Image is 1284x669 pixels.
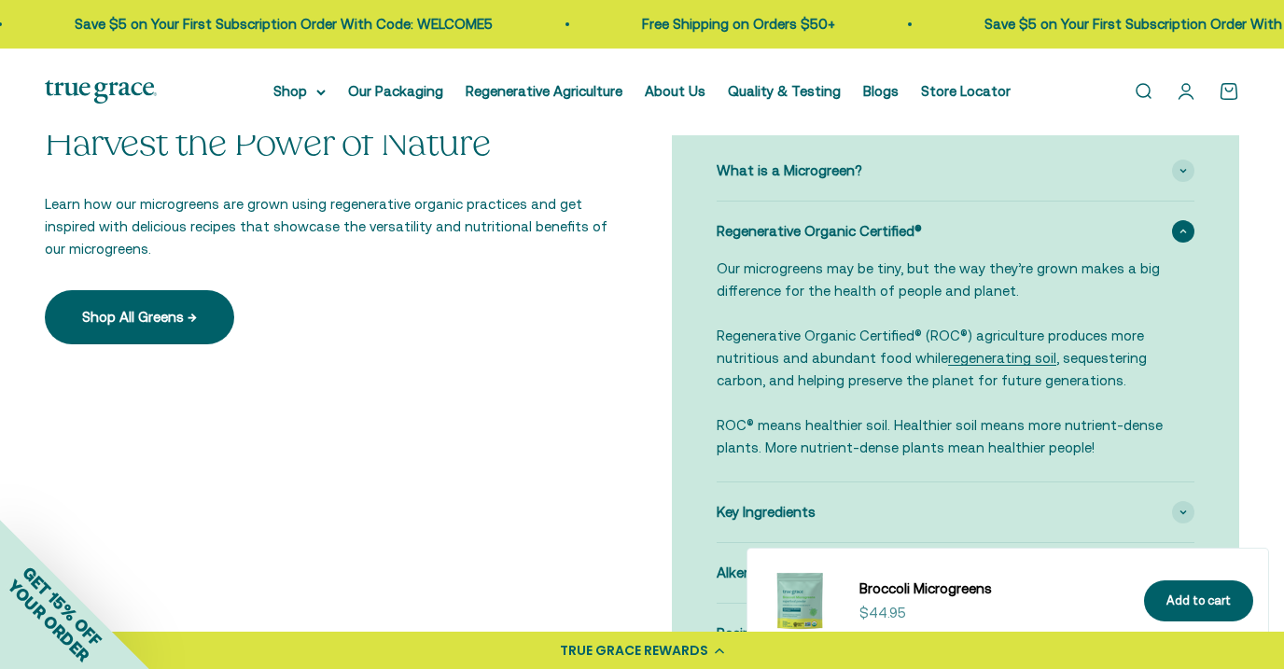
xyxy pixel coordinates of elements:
div: TRUE GRACE REWARDS [560,641,708,661]
p: Save $5 on Your First Subscription Order With Code: WELCOME5 [72,13,490,35]
h2: Harvest the Power of Nature [45,122,612,163]
summary: Shop [273,80,326,103]
a: Our Packaging [348,83,443,99]
span: Regenerative Organic Certified® [717,220,922,243]
button: Add to cart [1144,580,1253,622]
img: Broccoli Microgreens have been shown in studies to gently support the detoxification process — ak... [762,564,837,638]
a: Shop All Greens → [45,290,234,344]
a: Blogs [863,83,899,99]
span: Key Ingredients [717,501,816,523]
a: Store Locator [921,83,1011,99]
sale-price: $44.95 [859,602,906,624]
span: Recipes [717,622,766,645]
span: YOUR ORDER [4,576,93,665]
p: Regenerative Organic Certified® (ROC®) agriculture produces more nutritious and abundant food whi... [717,325,1172,392]
span: What is a Microgreen? [717,160,862,182]
a: Quality & Testing [728,83,841,99]
p: Learn how our microgreens are grown using regenerative organic practices and get inspired with de... [45,193,612,260]
a: Free Shipping on Orders $50+ [639,16,832,32]
summary: Recipes [717,604,1194,663]
summary: Alkemist Assured™ [717,543,1194,603]
a: Broccoli Microgreens [859,578,1122,600]
a: regenerating soil [948,350,1056,366]
summary: Regenerative Organic Certified® [717,202,1194,261]
summary: Key Ingredients [717,482,1194,542]
div: Add to cart [1166,592,1231,611]
p: ROC® means healthier soil. Healthier soil means more nutrient-dense plants. More nutrient-dense p... [717,414,1172,459]
span: Alkemist Assured™ [717,562,839,584]
a: About Us [645,83,705,99]
summary: What is a Microgreen? [717,141,1194,201]
span: GET 15% OFF [19,563,105,649]
p: Our microgreens may be tiny, but the way they’re grown makes a big difference for the health of p... [717,258,1172,302]
a: Regenerative Agriculture [466,83,622,99]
